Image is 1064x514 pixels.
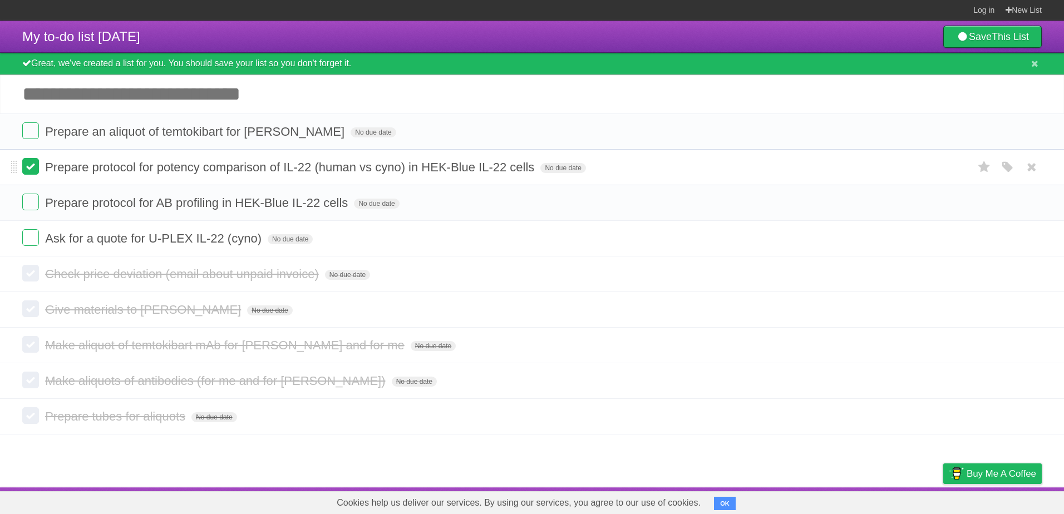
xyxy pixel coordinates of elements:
[45,267,322,281] span: Check price deviation (email about unpaid invoice)
[45,409,188,423] span: Prepare tubes for aliquots
[354,199,399,209] span: No due date
[967,464,1036,483] span: Buy me a coffee
[247,305,292,315] span: No due date
[191,412,237,422] span: No due date
[22,29,140,44] span: My to-do list [DATE]
[45,125,347,139] span: Prepare an aliquot of temtokibart for [PERSON_NAME]
[45,160,537,174] span: Prepare protocol for potency comparison of IL-22 (human vs cyno) in HEK-Blue IL-22 cells
[891,490,915,511] a: Terms
[268,234,313,244] span: No due date
[795,490,819,511] a: About
[22,372,39,388] label: Done
[22,229,39,246] label: Done
[325,270,370,280] span: No due date
[45,303,244,317] span: Give materials to [PERSON_NAME]
[45,338,407,352] span: Make aliquot of temtokibart mAb for [PERSON_NAME] and for me
[22,336,39,353] label: Done
[714,497,736,510] button: OK
[943,463,1042,484] a: Buy me a coffee
[540,163,585,173] span: No due date
[929,490,958,511] a: Privacy
[22,122,39,139] label: Done
[392,377,437,387] span: No due date
[22,407,39,424] label: Done
[411,341,456,351] span: No due date
[45,231,264,245] span: Ask for a quote for U-PLEX IL-22 (cyno)
[992,31,1029,42] b: This List
[972,490,1042,511] a: Suggest a feature
[45,196,351,210] span: Prepare protocol for AB profiling in HEK-Blue IL-22 cells
[22,194,39,210] label: Done
[943,26,1042,48] a: SaveThis List
[949,464,964,483] img: Buy me a coffee
[22,300,39,317] label: Done
[351,127,396,137] span: No due date
[326,492,712,514] span: Cookies help us deliver our services. By using our services, you agree to our use of cookies.
[832,490,877,511] a: Developers
[45,374,388,388] span: Make aliquots of antibodies (for me and for [PERSON_NAME])
[22,158,39,175] label: Done
[22,265,39,281] label: Done
[974,158,995,176] label: Star task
